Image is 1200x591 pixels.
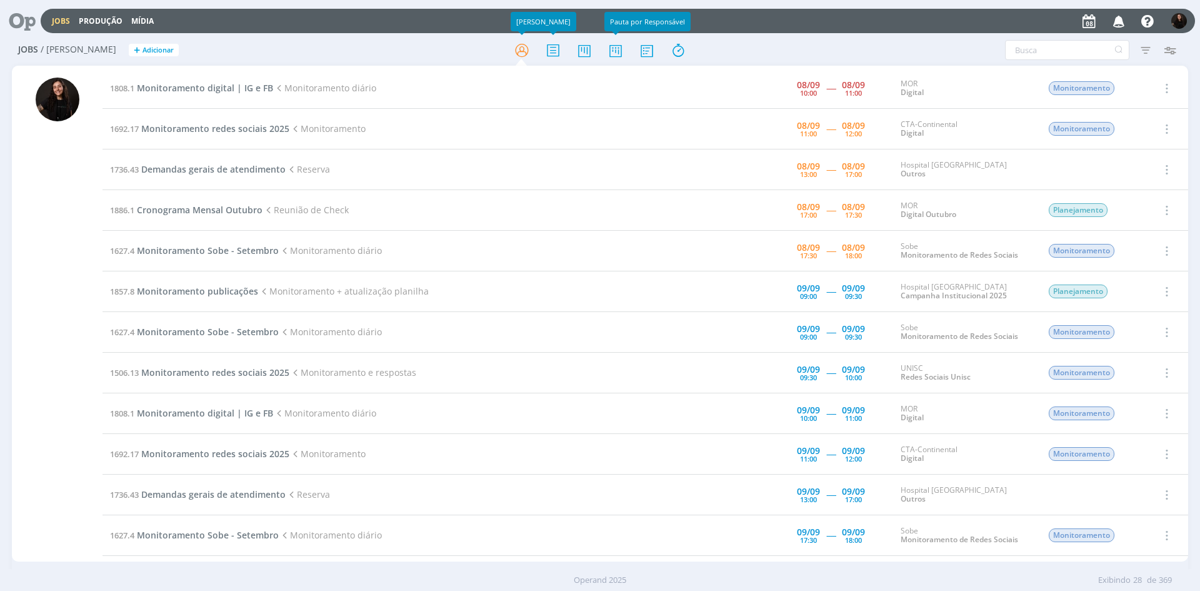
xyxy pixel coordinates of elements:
[826,82,836,94] span: -----
[286,488,330,500] span: Reserva
[797,325,820,333] div: 09/09
[258,285,429,297] span: Monitoramento + atualização planilha
[137,245,279,256] span: Monitoramento Sobe - Setembro
[845,130,862,137] div: 12:00
[797,447,820,455] div: 09/09
[826,245,836,256] span: -----
[797,81,820,89] div: 08/09
[842,406,865,415] div: 09/09
[1171,10,1187,32] button: S
[797,121,820,130] div: 08/09
[826,204,836,216] span: -----
[137,82,273,94] span: Monitoramento digital | IG e FB
[1159,574,1172,587] span: 369
[901,486,1029,504] div: Hospital [GEOGRAPHIC_DATA]
[826,448,836,460] span: -----
[901,168,926,179] a: Outros
[75,16,126,26] button: Produção
[127,16,157,26] button: Mídia
[800,374,817,381] div: 09:30
[1049,407,1114,420] span: Monitoramento
[845,211,862,218] div: 17:30
[110,326,134,338] span: 1627.4
[141,366,289,378] span: Monitoramento redes sociais 2025
[1147,574,1156,587] span: de
[110,529,279,541] a: 1627.4Monitoramento Sobe - Setembro
[1049,528,1114,542] span: Monitoramento
[137,407,273,419] span: Monitoramento digital | IG e FB
[845,374,862,381] div: 10:00
[289,448,366,460] span: Monitoramento
[604,12,691,31] div: Pauta por Responsável
[901,290,1007,301] a: Campanha Institucional 2025
[511,12,576,31] div: [PERSON_NAME]
[110,367,139,378] span: 1506.13
[134,44,140,57] span: +
[901,120,1029,138] div: CTA-Continental
[901,250,1018,260] a: Monitoramento de Redes Sociais
[110,285,258,297] a: 1857.8Monitoramento publicações
[1049,122,1114,136] span: Monitoramento
[797,284,820,293] div: 09/09
[289,366,416,378] span: Monitoramento e respostas
[110,326,279,338] a: 1627.4Monitoramento Sobe - Setembro
[845,171,862,178] div: 17:00
[901,161,1029,179] div: Hospital [GEOGRAPHIC_DATA]
[800,537,817,543] div: 17:30
[1098,574,1131,587] span: Exibindo
[800,496,817,503] div: 13:00
[901,79,1029,98] div: MOR
[141,123,289,134] span: Monitoramento redes sociais 2025
[797,162,820,171] div: 08/09
[842,203,865,211] div: 08/09
[901,405,1029,423] div: MOR
[901,453,924,463] a: Digital
[110,448,139,460] span: 1692.17
[110,489,139,500] span: 1736.43
[845,415,862,422] div: 11:00
[797,365,820,374] div: 09/09
[842,447,865,455] div: 09/09
[18,44,38,55] span: Jobs
[262,204,349,216] span: Reunião de Check
[137,326,279,338] span: Monitoramento Sobe - Setembro
[901,493,926,504] a: Outros
[289,123,366,134] span: Monitoramento
[842,487,865,496] div: 09/09
[842,528,865,537] div: 09/09
[901,412,924,423] a: Digital
[110,123,289,134] a: 1692.17Monitoramento redes sociais 2025
[845,333,862,340] div: 09:30
[110,448,289,460] a: 1692.17Monitoramento redes sociais 2025
[273,82,376,94] span: Monitoramento diário
[800,415,817,422] div: 10:00
[110,123,139,134] span: 1692.17
[1049,447,1114,461] span: Monitoramento
[826,407,836,419] span: -----
[901,87,924,98] a: Digital
[110,163,286,175] a: 1736.43Demandas gerais de atendimento
[110,530,134,541] span: 1627.4
[845,293,862,300] div: 09:30
[79,16,122,26] a: Produção
[110,408,134,419] span: 1808.1
[845,455,862,462] div: 12:00
[48,16,74,26] button: Jobs
[141,488,286,500] span: Demandas gerais de atendimento
[279,326,382,338] span: Monitoramento diário
[110,245,279,256] a: 1627.4Monitoramento Sobe - Setembro
[826,285,836,297] span: -----
[542,12,572,31] div: Pauta
[901,242,1029,260] div: Sobe
[842,325,865,333] div: 09/09
[845,496,862,503] div: 17:00
[800,89,817,96] div: 10:00
[842,284,865,293] div: 09/09
[797,528,820,537] div: 09/09
[826,366,836,378] span: -----
[901,331,1018,341] a: Monitoramento de Redes Sociais
[110,83,134,94] span: 1808.1
[1049,285,1107,298] span: Planejamento
[901,209,956,220] a: Digital Outubro
[901,527,1029,545] div: Sobe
